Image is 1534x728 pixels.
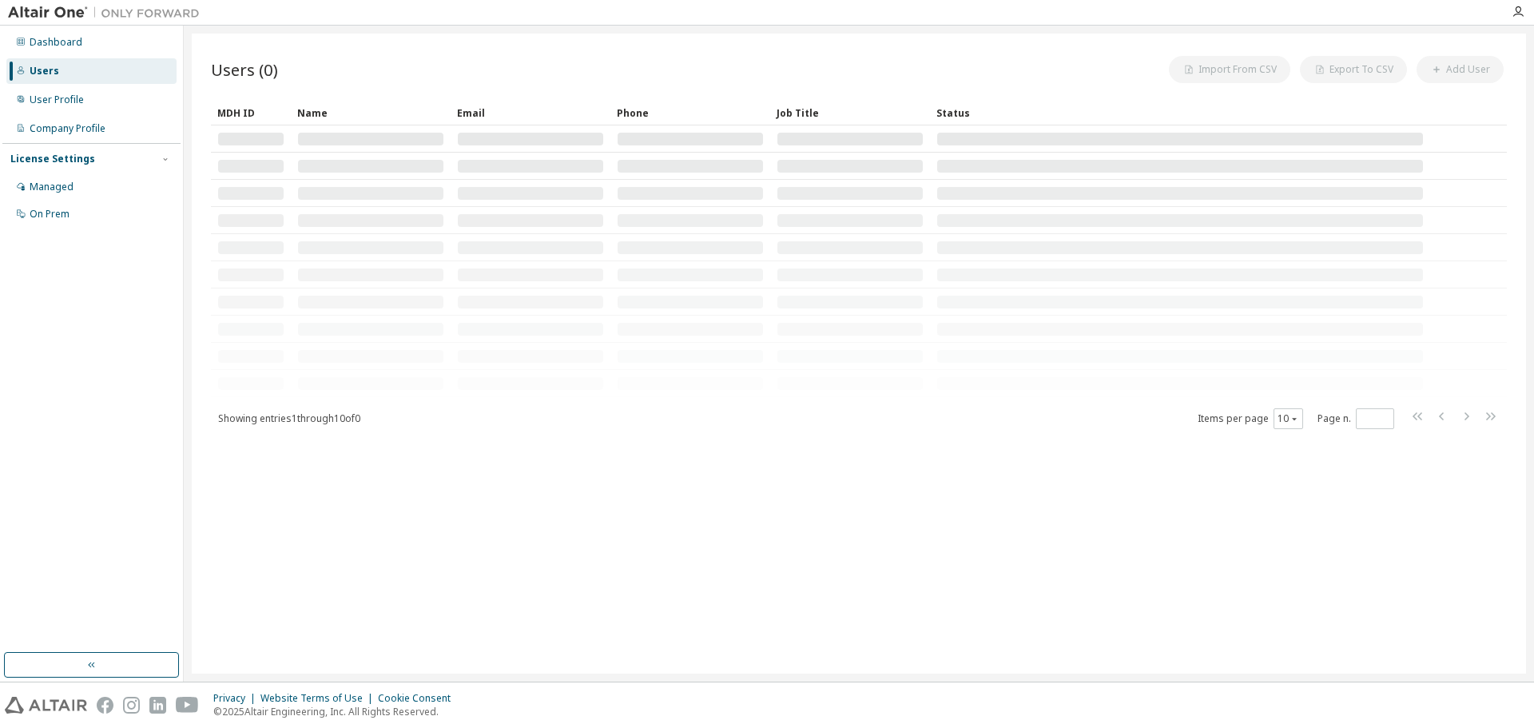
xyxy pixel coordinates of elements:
div: Cookie Consent [378,692,460,705]
div: User Profile [30,93,84,106]
div: MDH ID [217,100,284,125]
div: Phone [617,100,764,125]
span: Page n. [1317,408,1394,429]
button: 10 [1278,412,1299,425]
div: Website Terms of Use [260,692,378,705]
div: Users [30,65,59,78]
div: License Settings [10,153,95,165]
img: Altair One [8,5,208,21]
div: Status [936,100,1424,125]
button: Add User [1417,56,1504,83]
span: Users (0) [211,58,278,81]
div: Job Title [777,100,924,125]
span: Showing entries 1 through 10 of 0 [218,412,360,425]
div: On Prem [30,208,70,221]
div: Email [457,100,604,125]
span: Items per page [1198,408,1303,429]
div: Company Profile [30,122,105,135]
img: youtube.svg [176,697,199,714]
p: © 2025 Altair Engineering, Inc. All Rights Reserved. [213,705,460,718]
div: Dashboard [30,36,82,49]
div: Privacy [213,692,260,705]
img: instagram.svg [123,697,140,714]
button: Export To CSV [1300,56,1407,83]
div: Name [297,100,444,125]
div: Managed [30,181,74,193]
button: Import From CSV [1169,56,1290,83]
img: facebook.svg [97,697,113,714]
img: linkedin.svg [149,697,166,714]
img: altair_logo.svg [5,697,87,714]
